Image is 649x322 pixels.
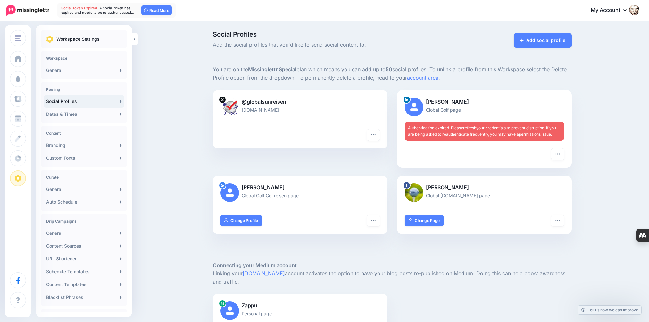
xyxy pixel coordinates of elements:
h4: Posting [46,87,122,92]
p: @globalsunreisen [220,98,380,106]
p: Global Golf page [405,106,564,114]
a: Change Profile [220,215,262,226]
a: Add social profile [514,33,572,48]
p: [DOMAIN_NAME] [220,106,380,114]
b: Missinglettr Special [248,66,296,72]
img: user_default_image.png [220,183,239,202]
span: Social Token Expired. [61,6,98,10]
a: General [44,183,124,196]
img: 301606333_127984009981158_2014339303393809301_n-bsa141784.jpg [405,183,423,202]
p: [PERSON_NAME] [405,98,564,106]
a: My Account [584,3,639,18]
h4: Content [46,131,122,136]
span: Authentication expired. Please your credentials to prevent disruption. If you are being asked to ... [408,125,556,137]
a: Content Sources [44,240,124,252]
img: user_default_image.png [220,301,239,320]
a: account area [407,74,438,81]
p: [PERSON_NAME] [220,183,380,192]
a: Read More [141,5,172,15]
h4: Workspace [46,56,122,61]
a: Branding [44,139,124,152]
a: permissions issue [519,132,551,137]
span: A social token has expired and needs to be re-authenticated… [61,6,134,15]
a: Auto Schedule [44,196,124,208]
a: URL Shortener [44,252,124,265]
a: General [44,227,124,240]
h5: Connecting your Medium account [213,261,572,269]
p: Global [DOMAIN_NAME] page [405,192,564,199]
h4: Drip Campaigns [46,219,122,224]
a: Change Page [405,215,444,226]
img: menu.png [15,35,21,41]
img: user_default_image.png [405,98,423,116]
a: Social Profiles [44,95,124,108]
p: Personal page [220,310,380,317]
p: [PERSON_NAME] [405,183,564,192]
a: [DOMAIN_NAME] [243,270,285,276]
span: Add the social profiles that you'd like to send social content to. [213,41,449,49]
p: Zappu [220,301,380,310]
p: You are on the plan which means you can add up to social profiles. To unlink a profile from this ... [213,65,572,82]
a: Tell us how we can improve [578,306,641,314]
a: Blacklist Phrases [44,291,124,304]
b: 50 [386,66,392,72]
a: Content Templates [44,278,124,291]
img: v5vFvuUp-81983.jpg [220,98,239,116]
span: Social Profiles [213,31,449,38]
img: Missinglettr [6,5,49,16]
a: Schedule Templates [44,265,124,278]
p: Global Golf Golfreisen page [220,192,380,199]
a: General [44,64,124,77]
h4: Curate [46,175,122,180]
a: refresh [463,125,476,130]
p: Linking your account activates the option to have your blog posts re-published on Medium. Doing t... [213,269,572,286]
a: Dates & Times [44,108,124,121]
img: settings.png [46,36,53,43]
a: Custom Fonts [44,152,124,165]
p: Workspace Settings [56,35,100,43]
